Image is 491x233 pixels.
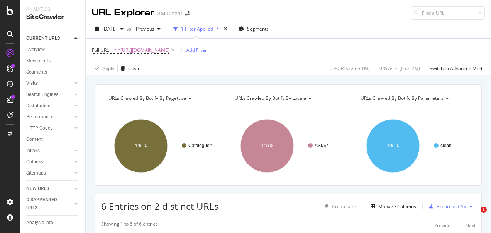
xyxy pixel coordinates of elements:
div: Showing 1 to 6 of 6 entries [101,221,158,230]
div: 0 % Visits ( 0 on 2M ) [379,65,420,72]
div: 0 % URLs ( 2 on 1M ) [330,65,370,72]
div: Manage Columns [378,203,416,210]
div: DISAPPEARED URLS [26,196,65,212]
span: = [110,47,113,53]
span: Previous [133,26,154,32]
div: Analytics [26,6,79,13]
div: times [222,25,229,33]
a: Inlinks [26,147,72,155]
a: Distribution [26,102,72,110]
text: Catalogue/* [188,143,213,148]
div: Sitemaps [26,169,46,177]
div: Create alert [332,203,358,210]
a: Performance [26,113,72,121]
span: URLs Crawled By Botify By locale [235,95,306,101]
h4: URLs Crawled By Botify By pagetype [107,92,217,105]
svg: A chart. [101,112,222,180]
button: Previous [434,221,453,230]
div: Next [466,222,476,229]
span: 6 Entries on 2 distinct URLs [101,200,218,212]
div: Search Engines [26,91,58,99]
button: Add Filter [176,46,207,55]
button: Export as CSV [426,200,466,212]
button: Previous [133,23,164,35]
svg: A chart. [353,112,474,180]
button: Segments [235,23,272,35]
div: CURRENT URLS [26,34,60,43]
div: arrow-right-arrow-left [185,11,190,16]
span: 1 [481,207,487,213]
div: Switch to Advanced Mode [430,65,485,72]
h4: URLs Crawled By Botify By parameters [359,92,469,105]
a: Search Engines [26,91,72,99]
div: Apply [102,65,114,72]
button: Next [466,221,476,230]
text: 100% [387,143,399,149]
div: Add Filter [186,47,207,53]
a: Outlinks [26,158,72,166]
button: Manage Columns [367,202,416,211]
a: NEW URLS [26,185,72,193]
iframe: Intercom live chat [465,207,483,225]
text: ASIA/* [315,143,328,148]
h4: URLs Crawled By Botify By locale [233,92,343,105]
button: Switch to Advanced Mode [427,62,485,75]
button: [DATE] [92,23,127,35]
a: Movements [26,57,80,65]
div: NEW URLS [26,185,49,193]
div: Visits [26,79,38,87]
div: Inlinks [26,147,40,155]
a: Analysis Info [26,219,80,227]
div: Export as CSV [437,203,466,210]
span: Segments [247,26,269,32]
a: Visits [26,79,72,87]
div: Clear [128,65,140,72]
div: Outlinks [26,158,43,166]
div: SiteCrawler [26,13,79,22]
button: 1 Filter Applied [170,23,222,35]
text: 100% [135,143,147,149]
button: Create alert [322,200,358,212]
div: Content [26,135,43,144]
div: Movements [26,57,51,65]
span: URLs Crawled By Botify By parameters [361,95,444,101]
a: Content [26,135,80,144]
a: Segments [26,68,80,76]
div: HTTP Codes [26,124,52,132]
span: vs [127,26,133,32]
span: Full URL [92,47,109,53]
button: Apply [92,62,114,75]
span: 2025 Aug. 31st [102,26,117,32]
div: Previous [434,222,453,229]
button: Clear [118,62,140,75]
a: DISAPPEARED URLS [26,196,72,212]
text: 100% [261,143,273,149]
text: clean [440,143,452,148]
a: Sitemaps [26,169,72,177]
div: 1 Filter Applied [181,26,213,32]
a: CURRENT URLS [26,34,72,43]
div: Performance [26,113,53,121]
span: URLs Crawled By Botify By pagetype [108,95,186,101]
div: Segments [26,68,47,76]
div: Analysis Info [26,219,53,227]
span: ^.*[URL][DOMAIN_NAME] [114,45,169,56]
svg: A chart. [227,112,348,180]
input: Find a URL [411,6,485,20]
div: 3M Global [157,10,182,17]
a: HTTP Codes [26,124,72,132]
div: URL Explorer [92,6,154,19]
a: Overview [26,46,80,54]
div: Overview [26,46,45,54]
div: Distribution [26,102,51,110]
